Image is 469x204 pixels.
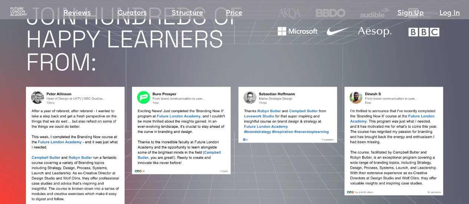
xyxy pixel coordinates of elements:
a: Curators [118,8,147,19]
a: Log In [439,8,460,19]
h1: JOIN HUNDREDS OF HAPPY LEARNERS FROM: [26,5,255,74]
a: Price [226,8,242,19]
a: Structure [172,8,203,19]
a: Sign Up [397,8,423,19]
a: Reviews [63,8,91,19]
